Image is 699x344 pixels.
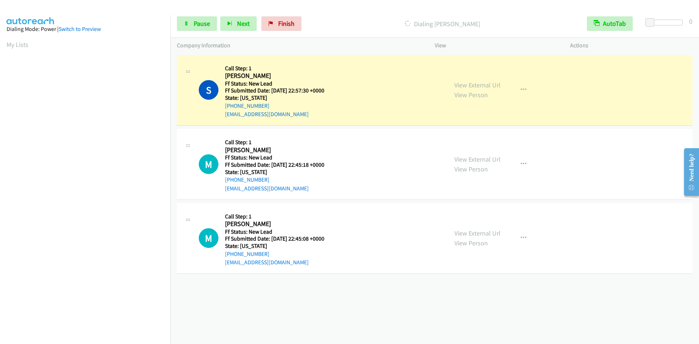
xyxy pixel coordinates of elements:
h1: M [199,154,218,174]
div: Delay between calls (in seconds) [649,20,683,25]
h2: [PERSON_NAME] [225,146,333,154]
a: My Lists [7,40,28,49]
a: View Person [454,165,488,173]
a: [PHONE_NUMBER] [225,250,269,257]
a: View Person [454,239,488,247]
h5: Ff Submitted Date: [DATE] 22:45:18 +0000 [225,161,333,169]
p: Actions [570,41,692,50]
h1: S [199,80,218,100]
h5: State: [US_STATE] [225,169,333,176]
h5: Call Step: 1 [225,65,333,72]
a: [PHONE_NUMBER] [225,176,269,183]
h5: Call Step: 1 [225,213,333,220]
a: [EMAIL_ADDRESS][DOMAIN_NAME] [225,259,309,266]
div: 0 [689,16,692,26]
h5: Ff Status: New Lead [225,154,333,161]
h5: Ff Submitted Date: [DATE] 22:45:08 +0000 [225,235,333,242]
p: Company Information [177,41,422,50]
span: Pause [194,19,210,28]
button: Next [220,16,257,31]
div: The call is yet to be attempted [199,228,218,248]
p: View [435,41,557,50]
a: Switch to Preview [59,25,101,32]
a: [PHONE_NUMBER] [225,102,269,109]
span: Finish [278,19,295,28]
a: View Person [454,91,488,99]
span: Next [237,19,250,28]
a: Finish [261,16,301,31]
div: Dialing Mode: Power | [7,25,164,33]
h5: State: [US_STATE] [225,94,333,102]
button: AutoTab [587,16,633,31]
h1: M [199,228,218,248]
h2: [PERSON_NAME] [225,72,333,80]
iframe: Resource Center [678,143,699,201]
a: [EMAIL_ADDRESS][DOMAIN_NAME] [225,111,309,118]
h5: Ff Submitted Date: [DATE] 22:57:30 +0000 [225,87,333,94]
a: View External Url [454,229,501,237]
h5: Ff Status: New Lead [225,80,333,87]
div: The call is yet to be attempted [199,154,218,174]
h5: Ff Status: New Lead [225,228,333,236]
h2: [PERSON_NAME] [225,220,333,228]
a: View External Url [454,155,501,163]
a: Pause [177,16,217,31]
a: [EMAIL_ADDRESS][DOMAIN_NAME] [225,185,309,192]
a: View External Url [454,81,501,89]
p: Dialing [PERSON_NAME] [311,19,574,29]
h5: State: [US_STATE] [225,242,333,250]
h5: Call Step: 1 [225,139,333,146]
